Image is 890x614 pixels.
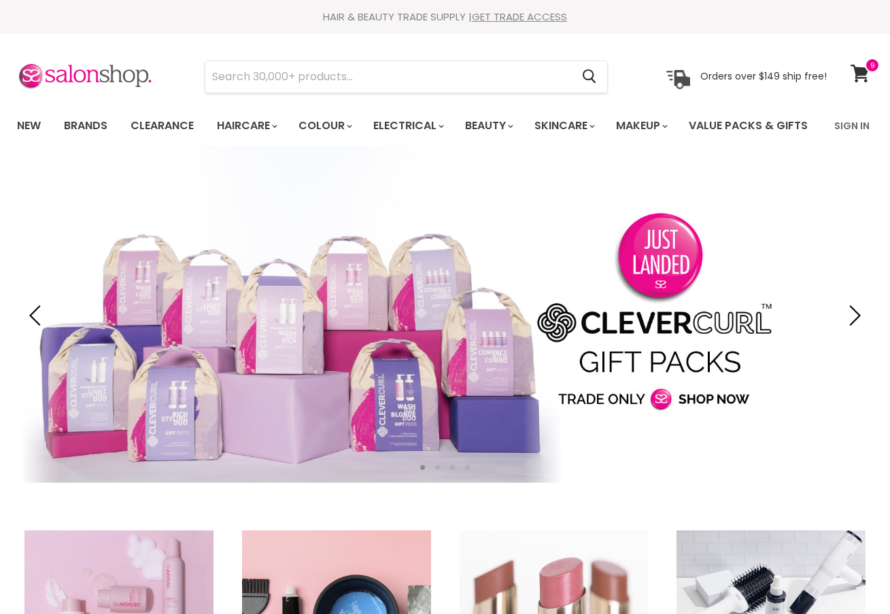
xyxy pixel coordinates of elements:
[420,465,425,470] li: Page dot 1
[363,112,452,140] a: Electrical
[207,112,286,140] a: Haircare
[205,61,571,92] input: Search
[524,112,603,140] a: Skincare
[7,106,822,146] ul: Main menu
[450,465,455,470] li: Page dot 3
[839,302,866,329] button: Next
[205,61,608,93] form: Product
[288,112,360,140] a: Colour
[679,112,818,140] a: Value Packs & Gifts
[54,112,118,140] a: Brands
[700,70,827,82] p: Orders over $149 ship free!
[472,10,567,24] a: GET TRADE ACCESS
[606,112,676,140] a: Makeup
[571,61,607,92] button: Search
[120,112,204,140] a: Clearance
[435,465,440,470] li: Page dot 2
[7,112,51,140] a: New
[24,302,51,329] button: Previous
[465,465,470,470] li: Page dot 4
[455,112,521,140] a: Beauty
[826,112,878,140] a: Sign In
